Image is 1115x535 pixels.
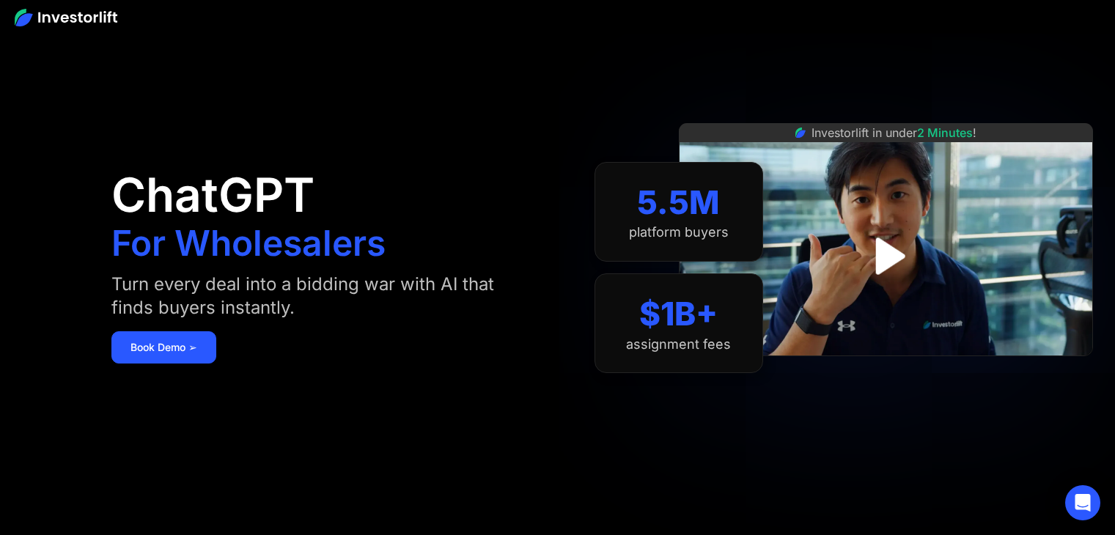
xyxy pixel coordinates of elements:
[111,171,314,218] h1: ChatGPT
[111,273,514,320] div: Turn every deal into a bidding war with AI that finds buyers instantly.
[812,124,976,141] div: Investorlift in under !
[853,224,919,289] a: open lightbox
[626,336,731,353] div: assignment fees
[776,364,996,381] iframe: Customer reviews powered by Trustpilot
[111,226,386,261] h1: For Wholesalers
[629,224,729,240] div: platform buyers
[917,125,973,140] span: 2 Minutes
[1065,485,1100,520] div: Open Intercom Messenger
[637,183,720,222] div: 5.5M
[111,331,216,364] a: Book Demo ➢
[639,295,718,333] div: $1B+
